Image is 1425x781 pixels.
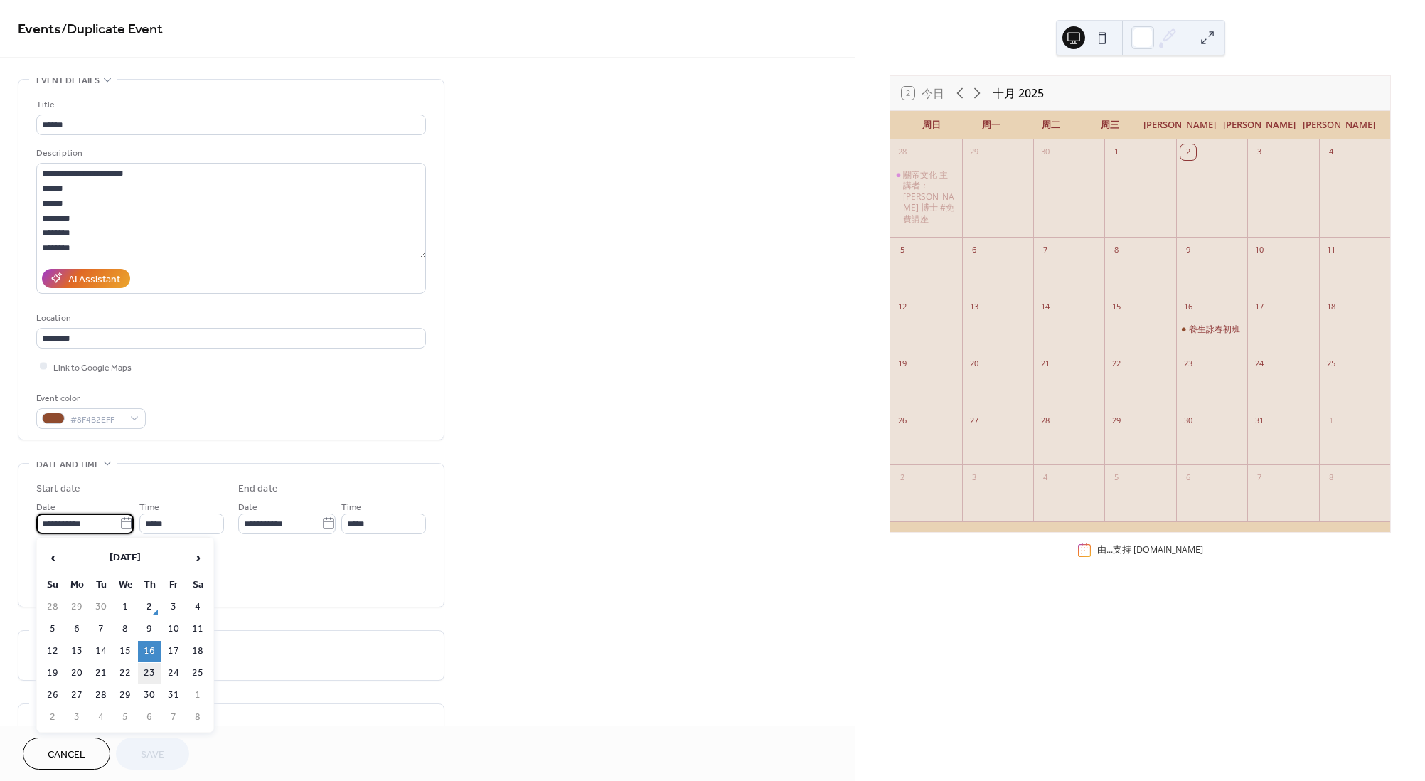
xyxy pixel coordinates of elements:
[138,597,161,617] td: 2
[114,707,137,728] td: 5
[162,619,185,639] td: 10
[1251,469,1267,485] div: 7
[1251,299,1267,314] div: 17
[895,356,910,371] div: 19
[1097,544,1203,557] div: 由...支持
[53,360,132,375] span: Link to Google Maps
[138,663,161,684] td: 23
[65,663,88,684] td: 20
[186,597,209,617] td: 4
[1251,144,1267,160] div: 3
[1180,413,1196,428] div: 30
[138,641,161,662] td: 16
[114,685,137,706] td: 29
[1133,544,1203,556] a: [DOMAIN_NAME]
[1323,469,1339,485] div: 8
[1189,324,1240,335] div: 養生詠春初班
[36,499,55,514] span: Date
[42,543,63,572] span: ‹
[65,597,88,617] td: 29
[65,575,88,595] th: Mo
[1109,144,1124,160] div: 1
[48,748,85,763] span: Cancel
[139,499,159,514] span: Time
[238,482,278,496] div: End date
[42,269,130,288] button: AI Assistant
[90,619,112,639] td: 7
[895,413,910,428] div: 26
[41,685,64,706] td: 26
[1109,299,1124,314] div: 15
[114,619,137,639] td: 8
[162,685,185,706] td: 31
[162,575,185,595] th: Fr
[41,575,64,595] th: Su
[138,685,161,706] td: 30
[41,663,64,684] td: 19
[70,412,123,427] span: #8F4B2EFF
[1109,413,1124,428] div: 29
[993,85,1044,102] div: 十月 2025
[895,469,910,485] div: 2
[114,663,137,684] td: 22
[90,707,112,728] td: 4
[1037,469,1053,485] div: 4
[186,707,209,728] td: 8
[341,499,361,514] span: Time
[1109,242,1124,257] div: 8
[1323,144,1339,160] div: 4
[1251,242,1267,257] div: 10
[186,641,209,662] td: 18
[966,144,982,160] div: 29
[187,543,208,572] span: ›
[162,707,185,728] td: 7
[238,499,257,514] span: Date
[162,597,185,617] td: 3
[1109,356,1124,371] div: 22
[1037,242,1053,257] div: 7
[895,299,910,314] div: 12
[41,707,64,728] td: 2
[961,111,1021,139] div: 周一
[68,272,120,287] div: AI Assistant
[1323,242,1339,257] div: 11
[966,242,982,257] div: 6
[1323,356,1339,371] div: 25
[90,685,112,706] td: 28
[18,16,61,43] a: Events
[1021,111,1081,139] div: 周二
[1109,469,1124,485] div: 5
[1180,469,1196,485] div: 6
[114,597,137,617] td: 1
[138,619,161,639] td: 9
[1323,413,1339,428] div: 1
[895,242,910,257] div: 5
[36,311,423,326] div: Location
[162,641,185,662] td: 17
[1180,144,1196,160] div: 2
[65,619,88,639] td: 6
[114,575,137,595] th: We
[36,457,100,472] span: Date and time
[186,663,209,684] td: 25
[1251,413,1267,428] div: 31
[903,169,956,225] div: 關帝文化 主講者：[PERSON_NAME] 博士 #免費講座
[41,619,64,639] td: 5
[90,597,112,617] td: 30
[61,16,163,43] span: / Duplicate Event
[1037,299,1053,314] div: 14
[65,707,88,728] td: 3
[36,97,423,112] div: Title
[41,597,64,617] td: 28
[36,73,100,88] span: Event details
[90,575,112,595] th: Tu
[65,685,88,706] td: 27
[1251,356,1267,371] div: 24
[1037,144,1053,160] div: 30
[186,575,209,595] th: Sa
[890,169,961,225] div: 關帝文化 主講者：連瑞芳 博士 #免費講座
[1140,111,1219,139] div: [PERSON_NAME]
[1299,111,1379,139] div: [PERSON_NAME]
[186,619,209,639] td: 11
[1180,242,1196,257] div: 9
